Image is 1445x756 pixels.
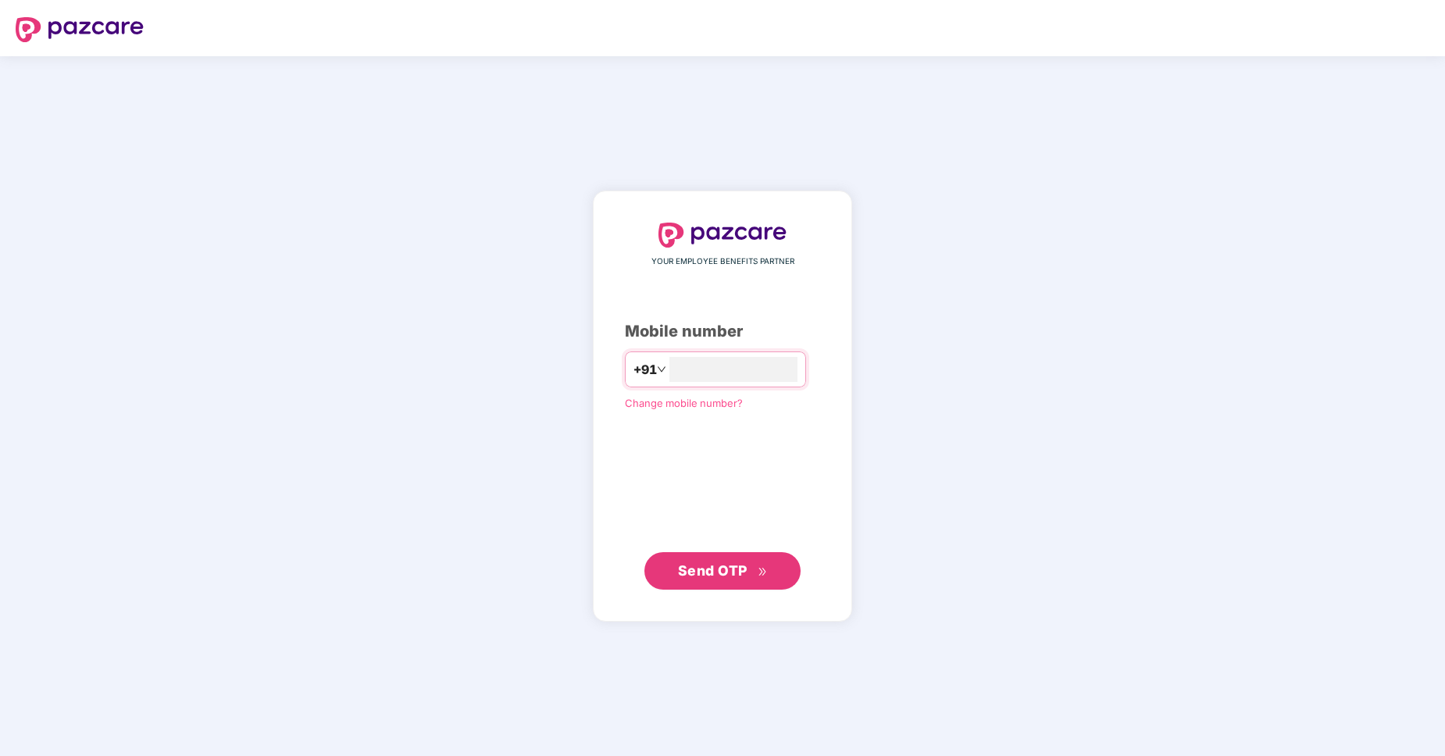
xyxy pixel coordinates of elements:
[644,552,801,590] button: Send OTPdouble-right
[625,397,743,409] a: Change mobile number?
[658,223,787,248] img: logo
[678,562,747,579] span: Send OTP
[651,255,794,268] span: YOUR EMPLOYEE BENEFITS PARTNER
[625,319,820,344] div: Mobile number
[16,17,144,42] img: logo
[657,365,666,374] span: down
[758,567,768,577] span: double-right
[633,360,657,380] span: +91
